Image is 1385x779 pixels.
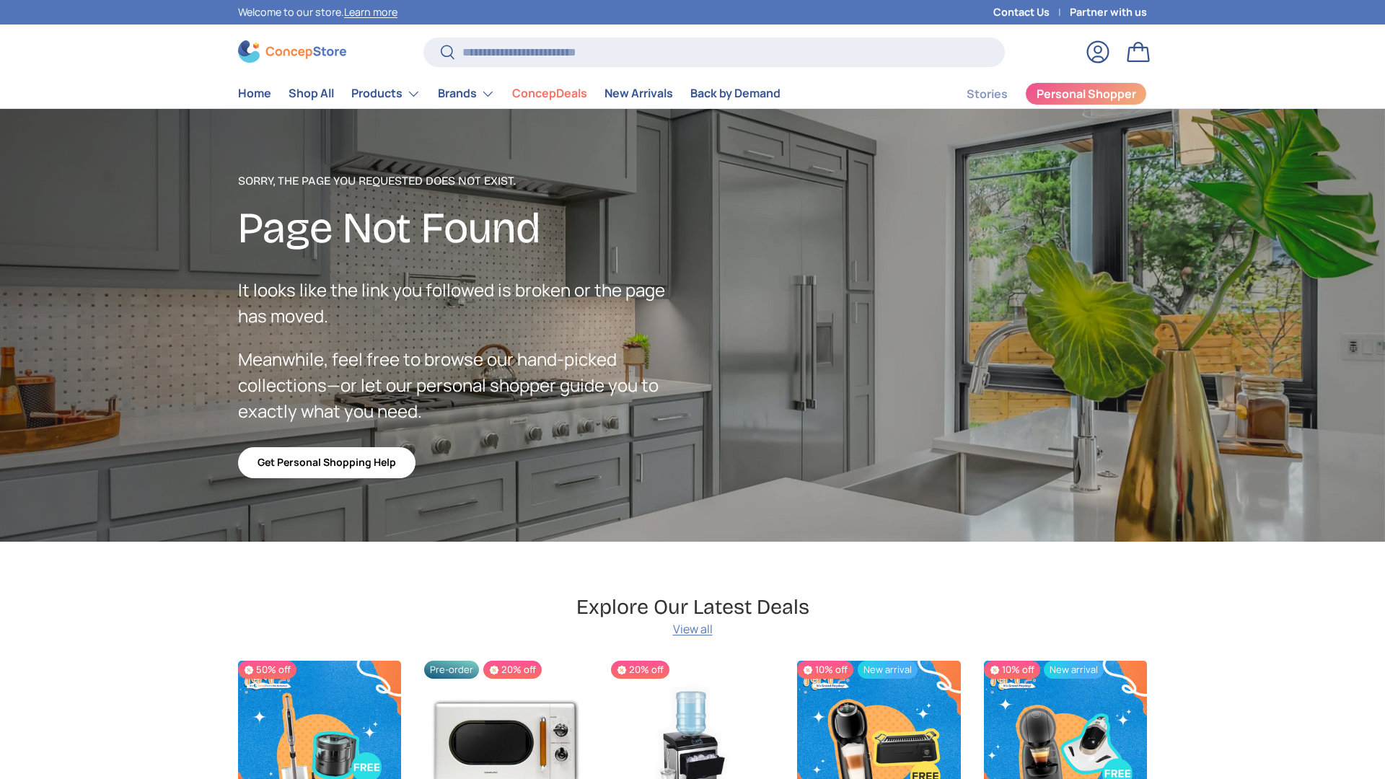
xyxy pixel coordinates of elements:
a: Back by Demand [690,79,781,107]
h2: Page Not Found [238,201,692,255]
summary: Products [343,79,429,108]
p: Welcome to our store. [238,4,397,20]
img: ConcepStore [238,40,346,63]
a: ConcepDeals [512,79,587,107]
nav: Primary [238,79,781,108]
a: Learn more [344,5,397,19]
summary: Brands [429,79,504,108]
span: 20% off [611,661,669,679]
span: New arrival [1044,661,1104,679]
span: 20% off [483,661,542,679]
a: Products [351,79,421,108]
span: 10% off [984,661,1040,679]
a: Personal Shopper [1025,82,1147,105]
span: New arrival [858,661,918,679]
p: Sorry, the page you requested does not exist. [238,172,692,190]
a: Brands [438,79,495,108]
a: Home [238,79,271,107]
a: Get Personal Shopping Help [238,447,415,478]
nav: Secondary [932,79,1147,108]
p: Meanwhile, feel free to browse our hand-picked collections—or let our personal shopper guide you ... [238,346,692,424]
span: Personal Shopper [1037,88,1136,100]
span: 50% off [238,661,296,679]
h2: Explore Our Latest Deals [576,594,809,620]
span: 10% off [797,661,853,679]
a: New Arrivals [604,79,673,107]
a: Shop All [289,79,334,107]
a: Contact Us [993,4,1070,20]
p: It looks like the link you followed is broken or the page has moved. [238,277,692,329]
a: Partner with us [1070,4,1147,20]
a: Stories [967,80,1008,108]
a: View all [673,620,713,638]
span: Pre-order [424,661,479,679]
